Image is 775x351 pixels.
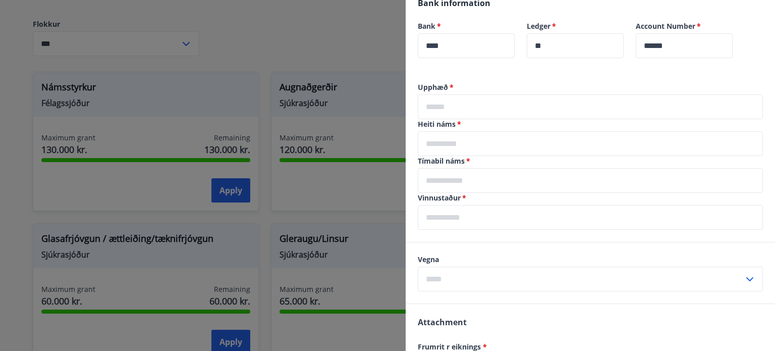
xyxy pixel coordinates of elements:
[418,94,763,119] div: Upphæð
[418,168,763,193] div: Tímabil náms
[418,255,763,265] label: Vegna
[418,82,763,92] label: Upphæð
[418,131,763,156] div: Heiti náms
[636,21,733,31] label: Account Number
[418,119,763,129] label: Heiti náms
[418,317,467,328] span: Attachment
[527,21,624,31] label: Ledger
[418,156,763,166] label: Tímabil náms
[418,21,515,31] label: Bank
[418,193,763,203] label: Vinnustaður
[418,205,763,230] div: Vinnustaður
